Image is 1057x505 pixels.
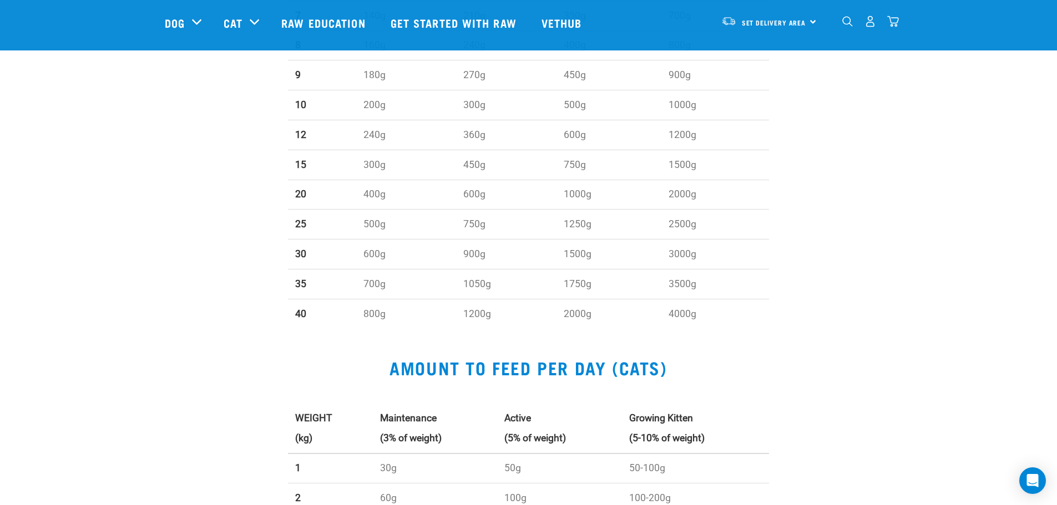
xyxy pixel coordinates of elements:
[842,16,853,27] img: home-icon-1@2x.png
[557,180,662,210] td: 1000g
[661,60,769,90] td: 900g
[456,120,556,150] td: 360g
[661,299,769,328] td: 4000g
[887,16,899,27] img: home-icon@2x.png
[356,120,456,150] td: 240g
[456,210,556,239] td: 750g
[295,278,306,289] strong: 35
[356,90,456,120] td: 200g
[661,210,769,239] td: 2500g
[295,159,306,170] strong: 15
[295,99,306,110] strong: 10
[295,69,301,80] strong: 9
[557,60,662,90] td: 450g
[295,188,306,200] strong: 20
[380,412,437,424] strong: Maintenance
[661,239,769,269] td: 3000g
[557,90,662,120] td: 500g
[661,180,769,210] td: 2000g
[497,453,621,483] td: 50g
[504,432,566,443] strong: (5% of weight)
[557,120,662,150] td: 600g
[557,150,662,180] td: 750g
[1019,467,1046,494] div: Open Intercom Messenger
[295,248,306,259] strong: 30
[380,1,530,45] a: Get started with Raw
[295,218,306,229] strong: 25
[356,180,456,210] td: 400g
[721,16,736,26] img: van-moving.png
[270,1,379,45] a: Raw Education
[661,90,769,120] td: 1000g
[295,462,301,473] strong: 1
[456,180,556,210] td: 600g
[557,269,662,299] td: 1750g
[356,150,456,180] td: 300g
[504,412,531,424] strong: Active
[456,299,556,328] td: 1200g
[629,412,705,443] strong: Growing Kitten (5-10% of weight)
[356,269,456,299] td: 700g
[373,453,497,483] td: 30g
[864,16,876,27] img: user.png
[380,432,442,443] strong: (3% of weight)
[456,150,556,180] td: 450g
[530,1,596,45] a: Vethub
[165,358,893,378] h2: AMOUNT TO FEED PER DAY (CATS)
[356,210,456,239] td: 500g
[224,14,242,31] a: Cat
[661,120,769,150] td: 1200g
[742,21,806,24] span: Set Delivery Area
[456,269,556,299] td: 1050g
[295,492,301,503] strong: 2
[456,90,556,120] td: 300g
[165,14,185,31] a: Dog
[356,60,456,90] td: 180g
[622,453,769,483] td: 50-100g
[356,299,456,328] td: 800g
[295,129,306,140] strong: 12
[456,239,556,269] td: 900g
[456,60,556,90] td: 270g
[661,269,769,299] td: 3500g
[295,308,306,319] strong: 40
[295,412,332,443] strong: WEIGHT (kg)
[356,239,456,269] td: 600g
[557,239,662,269] td: 1500g
[661,150,769,180] td: 1500g
[557,299,662,328] td: 2000g
[557,210,662,239] td: 1250g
